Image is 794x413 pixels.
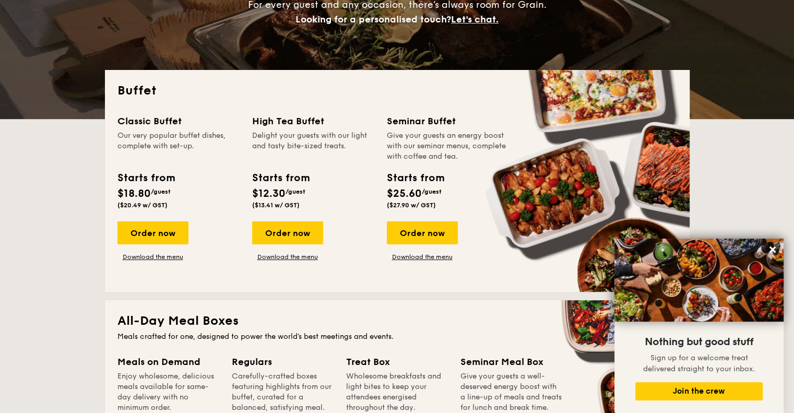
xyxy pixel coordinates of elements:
span: ($20.49 w/ GST) [117,202,168,209]
div: Order now [117,221,188,244]
span: $25.60 [387,187,422,200]
span: /guest [151,188,171,195]
div: Seminar Buffet [387,114,509,128]
span: /guest [286,188,305,195]
h2: Buffet [117,82,677,99]
span: $12.30 [252,187,286,200]
span: $18.80 [117,187,151,200]
div: Starts from [387,170,444,186]
div: High Tea Buffet [252,114,374,128]
div: Meals on Demand [117,355,219,369]
div: Enjoy wholesome, delicious meals available for same-day delivery with no minimum order. [117,371,219,413]
div: Give your guests a well-deserved energy boost with a line-up of meals and treats for lunch and br... [460,371,562,413]
div: Classic Buffet [117,114,240,128]
button: Join the crew [635,382,763,400]
div: Wholesome breakfasts and light bites to keep your attendees energised throughout the day. [346,371,448,413]
div: Starts from [117,170,174,186]
div: Starts from [252,170,309,186]
span: Looking for a personalised touch? [295,14,451,25]
span: Nothing but good stuff [645,336,753,348]
div: Carefully-crafted boxes featuring highlights from our buffet, curated for a balanced, satisfying ... [232,371,334,413]
button: Close [764,241,781,258]
span: Sign up for a welcome treat delivered straight to your inbox. [643,353,755,373]
span: ($27.90 w/ GST) [387,202,436,209]
h2: All-Day Meal Boxes [117,313,677,329]
div: Order now [252,221,323,244]
div: Regulars [232,355,334,369]
a: Download the menu [387,253,458,261]
div: Order now [387,221,458,244]
span: ($13.41 w/ GST) [252,202,300,209]
span: Let's chat. [451,14,499,25]
div: Seminar Meal Box [460,355,562,369]
div: Give your guests an energy boost with our seminar menus, complete with coffee and tea. [387,131,509,162]
div: Treat Box [346,355,448,369]
div: Delight your guests with our light and tasty bite-sized treats. [252,131,374,162]
span: /guest [422,188,442,195]
img: DSC07876-Edit02-Large.jpeg [614,239,784,322]
div: Our very popular buffet dishes, complete with set-up. [117,131,240,162]
a: Download the menu [117,253,188,261]
div: Meals crafted for one, designed to power the world's best meetings and events. [117,332,677,342]
a: Download the menu [252,253,323,261]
